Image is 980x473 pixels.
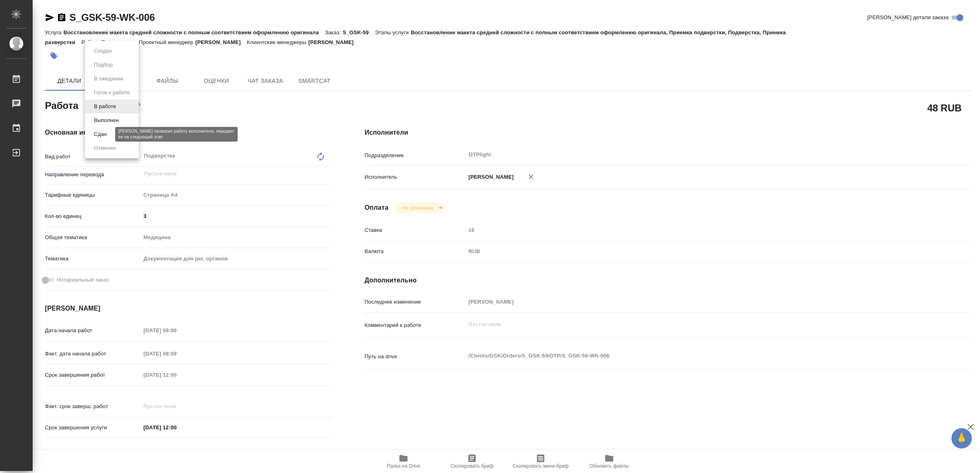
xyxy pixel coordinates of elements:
[91,144,118,153] button: Отменен
[91,116,121,125] button: Выполнен
[91,60,115,69] button: Подбор
[91,130,109,139] button: Сдан
[91,102,118,111] button: В работе
[91,88,132,97] button: Готов к работе
[91,74,126,83] button: В ожидании
[91,47,114,56] button: Создан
